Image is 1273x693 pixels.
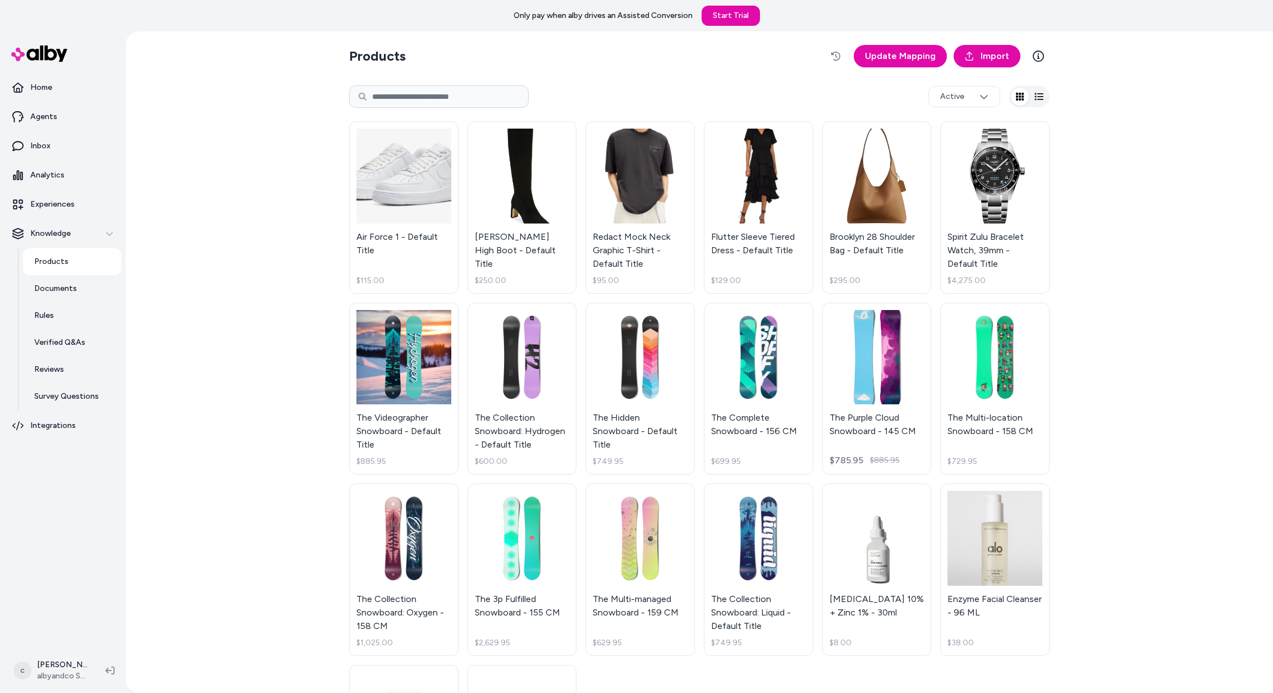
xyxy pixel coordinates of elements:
p: Analytics [30,170,65,181]
p: Agents [30,111,57,122]
a: The Multi-managed Snowboard - 159 CMThe Multi-managed Snowboard - 159 CM$629.95 [585,484,695,656]
a: The 3p Fulfilled Snowboard - 155 CMThe 3p Fulfilled Snowboard - 155 CM$2,629.95 [468,484,577,656]
a: Spirit Zulu Bracelet Watch, 39mm - Default TitleSpirit Zulu Bracelet Watch, 39mm - Default Title$... [940,121,1050,294]
p: Products [34,256,68,267]
a: Brooklyn 28 Shoulder Bag - Default TitleBrooklyn 28 Shoulder Bag - Default Title$295.00 [822,121,932,294]
a: Inbox [4,133,121,159]
p: Home [30,82,52,93]
a: The Collection Snowboard: Hydrogen - Default TitleThe Collection Snowboard: Hydrogen - Default Ti... [468,303,577,475]
a: Home [4,74,121,101]
button: Active [928,86,1000,107]
a: Sylvia Knee High Boot - Default Title[PERSON_NAME] High Boot - Default Title$250.00 [468,121,577,294]
a: Update Mapping [854,45,947,67]
p: Documents [34,283,77,294]
p: Only pay when alby drives an Assisted Conversion [514,10,693,21]
p: [PERSON_NAME] [37,659,88,671]
p: Survey Questions [34,391,99,402]
a: Reviews [23,356,121,383]
p: Integrations [30,420,76,431]
a: Analytics [4,162,121,189]
a: Rules [23,302,121,329]
a: Air Force 1 - Default TitleAir Force 1 - Default Title$115.00 [349,121,459,294]
a: The Collection Snowboard: Liquid - Default TitleThe Collection Snowboard: Liquid - Default Title$... [704,484,813,656]
a: Import [954,45,1020,67]
h2: Products [349,47,406,65]
p: Inbox [30,140,51,152]
p: Verified Q&As [34,337,85,348]
a: The Videographer Snowboard - Default TitleThe Videographer Snowboard - Default Title$885.95 [349,303,459,475]
p: Reviews [34,364,64,375]
a: Niacinamide 10% + Zinc 1% - 30ml[MEDICAL_DATA] 10% + Zinc 1% - 30ml$8.00 [822,484,932,656]
p: Experiences [30,199,75,210]
a: The Multi-location Snowboard - 158 CMThe Multi-location Snowboard - 158 CM$729.95 [940,303,1050,475]
a: Agents [4,103,121,130]
a: Verified Q&As [23,329,121,356]
span: albyandco SolCon [37,671,88,682]
a: The Complete Snowboard - 156 CMThe Complete Snowboard - 156 CM$699.95 [704,303,813,475]
span: c [13,662,31,680]
a: The Purple Cloud Snowboard - 145 CMThe Purple Cloud Snowboard - 145 CM$785.95$885.95 [822,303,932,475]
a: Redact Mock Neck Graphic T-Shirt - Default TitleRedact Mock Neck Graphic T-Shirt - Default Title$... [585,121,695,294]
a: Products [23,248,121,275]
a: Integrations [4,412,121,439]
a: The Hidden Snowboard - Default TitleThe Hidden Snowboard - Default Title$749.95 [585,303,695,475]
p: Rules [34,310,54,321]
img: alby Logo [11,45,67,62]
span: Import [981,49,1009,63]
button: c[PERSON_NAME]albyandco SolCon [7,653,97,689]
a: Flutter Sleeve Tiered Dress - Default TitleFlutter Sleeve Tiered Dress - Default Title$129.00 [704,121,813,294]
a: Enzyme Facial Cleanser - 96 MLEnzyme Facial Cleanser - 96 ML$38.00 [940,484,1050,656]
button: Knowledge [4,220,121,247]
a: The Collection Snowboard: Oxygen - 158 CMThe Collection Snowboard: Oxygen - 158 CM$1,025.00 [349,484,459,656]
span: Update Mapping [865,49,936,63]
a: Survey Questions [23,383,121,410]
p: Knowledge [30,228,71,239]
a: Start Trial [702,6,760,26]
a: Documents [23,275,121,302]
a: Experiences [4,191,121,218]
